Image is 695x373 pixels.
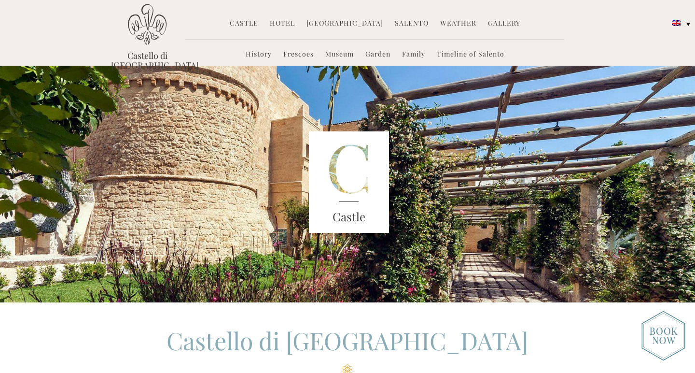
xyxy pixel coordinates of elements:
a: Garden [365,49,390,60]
a: Timeline of Salento [437,49,504,60]
a: Hotel [270,18,295,29]
img: English [672,20,681,26]
img: new-booknow.png [641,311,685,361]
a: Frescoes [283,49,314,60]
h3: Castle [309,208,389,226]
a: Museum [325,49,354,60]
a: [GEOGRAPHIC_DATA] [306,18,383,29]
a: History [246,49,272,60]
a: Family [402,49,425,60]
a: Salento [395,18,429,29]
a: Gallery [488,18,520,29]
a: Castello di [GEOGRAPHIC_DATA] [111,51,183,70]
a: Weather [440,18,476,29]
a: Castle [230,18,258,29]
img: Castello di Ugento [128,4,167,45]
img: castle-letter.png [309,131,389,233]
